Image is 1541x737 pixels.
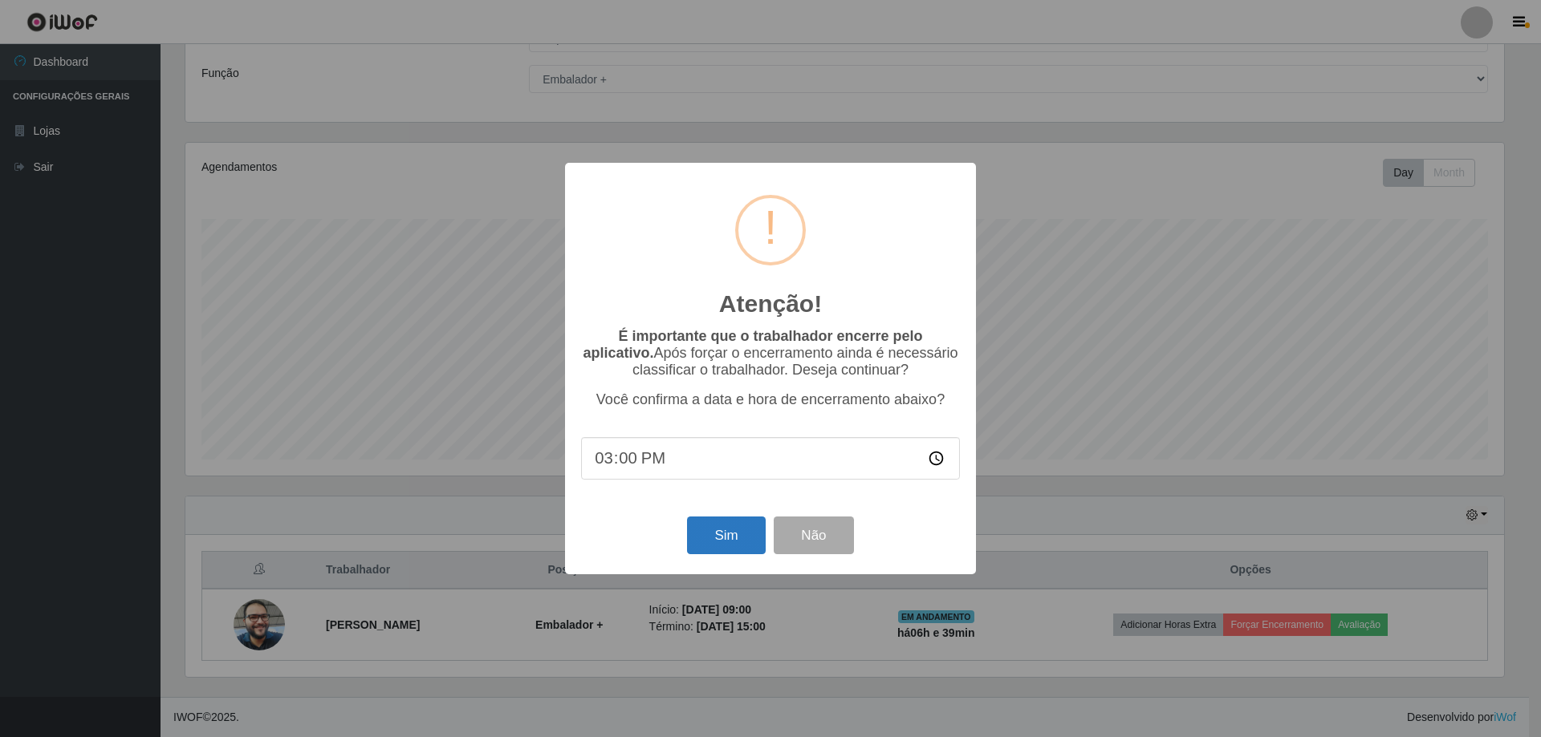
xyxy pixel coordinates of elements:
h2: Atenção! [719,290,822,318]
button: Sim [687,516,765,554]
p: Você confirma a data e hora de encerramento abaixo? [581,391,960,408]
b: É importante que o trabalhador encerre pelo aplicativo. [583,328,922,361]
button: Não [774,516,853,554]
p: Após forçar o encerramento ainda é necessário classificar o trabalhador. Deseja continuar? [581,328,960,379]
